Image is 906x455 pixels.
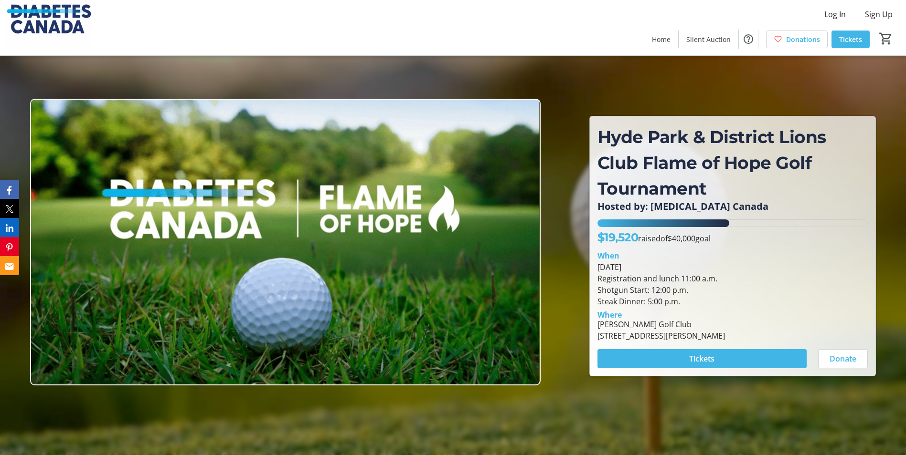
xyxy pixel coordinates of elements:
[668,233,695,244] span: $40,000
[857,7,900,22] button: Sign Up
[839,34,862,44] span: Tickets
[597,230,639,244] span: $19,520
[597,319,725,330] div: [PERSON_NAME] Golf Club
[830,353,856,364] span: Donate
[686,34,731,44] span: Silent Auction
[597,349,807,368] button: Tickets
[597,219,868,227] div: 48.80025% of fundraising goal reached
[597,229,711,246] p: raised of goal
[865,9,893,20] span: Sign Up
[597,250,619,261] div: When
[831,31,870,48] a: Tickets
[30,99,541,385] img: Campaign CTA Media Photo
[786,34,820,44] span: Donations
[766,31,828,48] a: Donations
[817,7,853,22] button: Log In
[6,4,91,52] img: Diabetes Canada's Logo
[597,126,826,199] span: Hyde Park & District Lions Club Flame of Hope Golf Tournament
[652,34,671,44] span: Home
[739,30,758,49] button: Help
[679,31,738,48] a: Silent Auction
[597,261,868,307] div: [DATE] Registration and lunch 11:00 a.m. Shotgun Start: 12:00 p.m. Steak Dinner: 5:00 p.m.
[597,311,622,319] div: Where
[818,349,868,368] button: Donate
[644,31,678,48] a: Home
[689,353,714,364] span: Tickets
[824,9,846,20] span: Log In
[597,330,725,341] div: [STREET_ADDRESS][PERSON_NAME]
[597,200,768,213] span: Hosted by: [MEDICAL_DATA] Canada
[877,30,895,47] button: Cart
